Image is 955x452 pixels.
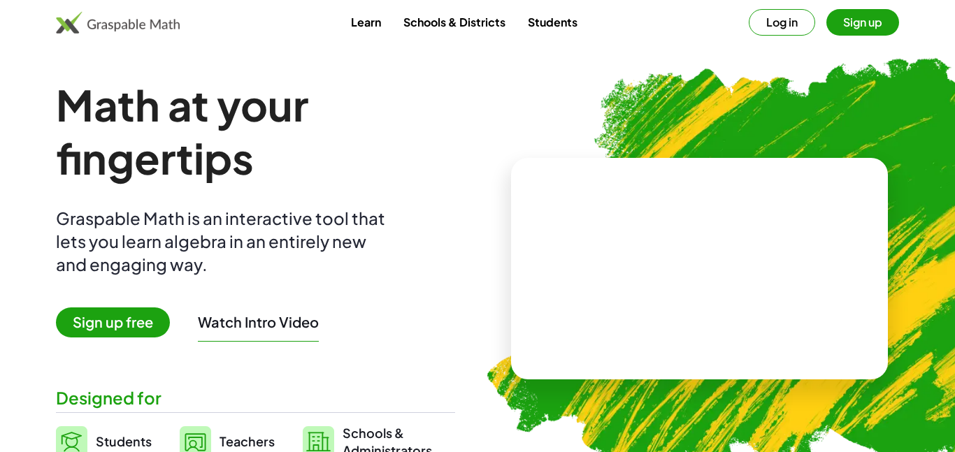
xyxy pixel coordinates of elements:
[56,307,170,337] span: Sign up free
[517,9,589,35] a: Students
[198,313,319,331] button: Watch Intro Video
[220,433,275,449] span: Teachers
[96,433,152,449] span: Students
[56,386,455,409] div: Designed for
[595,217,805,321] video: What is this? This is dynamic math notation. Dynamic math notation plays a central role in how Gr...
[56,207,392,276] div: Graspable Math is an interactive tool that lets you learn algebra in an entirely new and engaging...
[340,9,392,35] a: Learn
[392,9,517,35] a: Schools & Districts
[749,9,815,36] button: Log in
[826,9,899,36] button: Sign up
[56,78,455,184] h1: Math at your fingertips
